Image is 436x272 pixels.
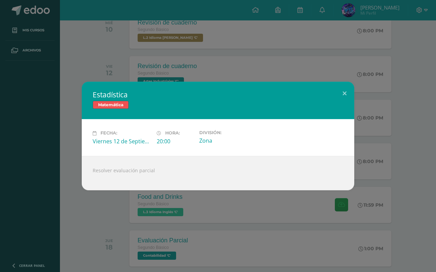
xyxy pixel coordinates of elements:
[157,138,194,145] div: 20:00
[199,137,258,144] div: Zona
[93,138,151,145] div: Viernes 12 de Septiembre
[199,130,258,135] label: División:
[165,131,180,136] span: Hora:
[93,90,343,99] h2: Estadística
[93,101,129,109] span: Matemática
[335,82,354,105] button: Close (Esc)
[82,156,354,190] div: Resolver evaluación parcial
[100,131,117,136] span: Fecha:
